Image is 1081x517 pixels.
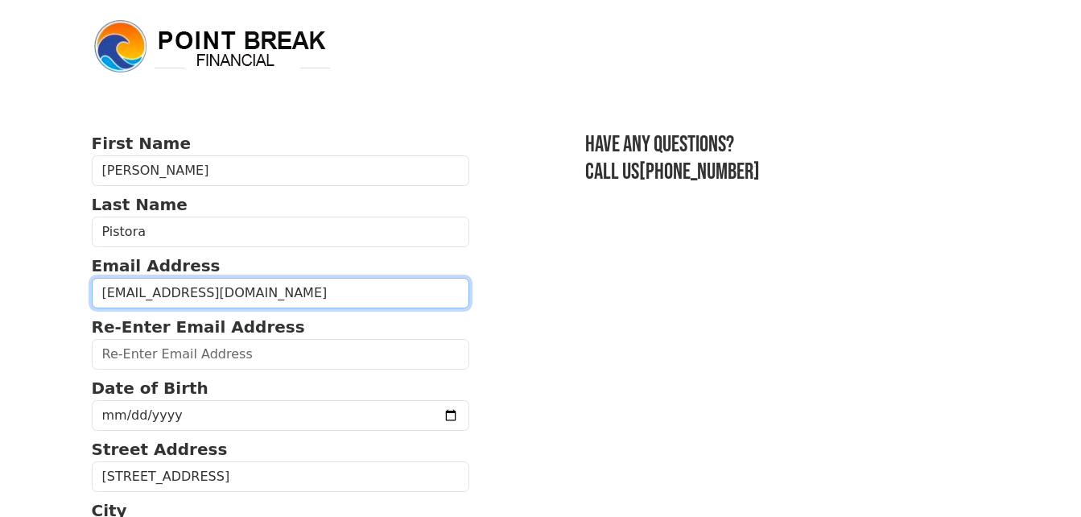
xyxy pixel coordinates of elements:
img: logo.png [92,18,333,76]
input: Last Name [92,217,470,247]
input: Email Address [92,278,470,308]
strong: Street Address [92,440,228,459]
strong: Re-Enter Email Address [92,317,305,337]
strong: Last Name [92,195,188,214]
h3: Call us [585,159,989,186]
strong: Date of Birth [92,378,208,398]
input: First Name [92,155,470,186]
input: Re-Enter Email Address [92,339,470,370]
strong: First Name [92,134,191,153]
input: Street Address [92,461,470,492]
a: [PHONE_NUMBER] [639,159,760,185]
strong: Email Address [92,256,221,275]
h3: Have any questions? [585,131,989,159]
